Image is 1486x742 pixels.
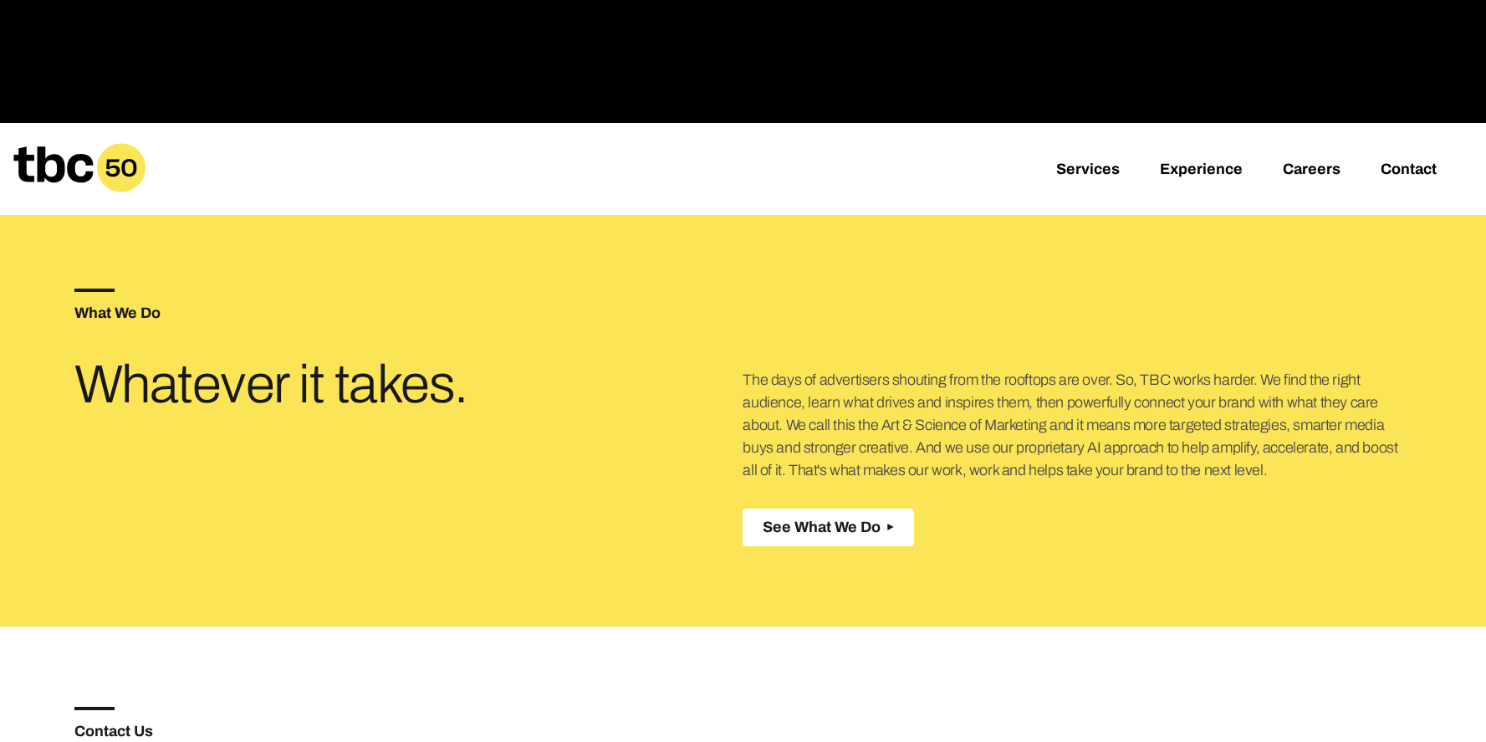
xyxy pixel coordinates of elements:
span: See What We Do [763,519,881,536]
h5: Contact Us [74,724,743,739]
h3: Whatever it takes. [74,361,520,409]
p: The days of advertisers shouting from the rooftops are over. So, TBC works harder. We find the ri... [743,369,1412,482]
a: Services [1056,161,1120,181]
a: Contact [1381,161,1437,181]
h5: What We Do [74,305,743,320]
a: Careers [1283,161,1340,181]
button: See What We Do [743,509,914,546]
a: Home [13,181,146,198]
a: Experience [1160,161,1243,181]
